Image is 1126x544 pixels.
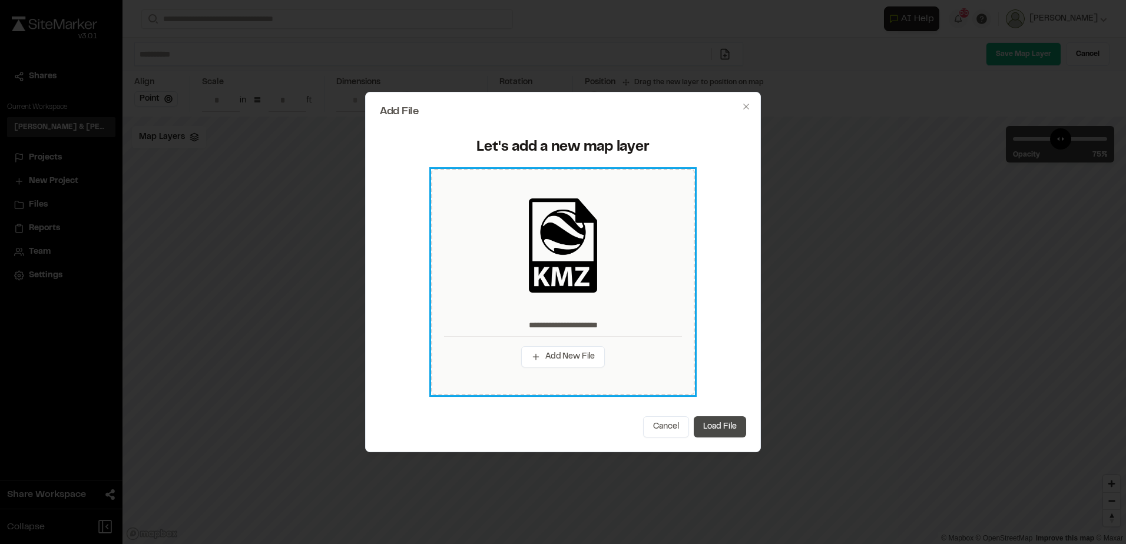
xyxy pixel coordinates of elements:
button: Load File [694,416,746,437]
button: Cancel [643,416,689,437]
h2: Add File [380,107,746,117]
div: Add New File [431,169,695,395]
div: Let's add a new map layer [387,138,739,157]
button: Add New File [521,346,605,367]
img: kmz_black_icon.png [516,198,610,293]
